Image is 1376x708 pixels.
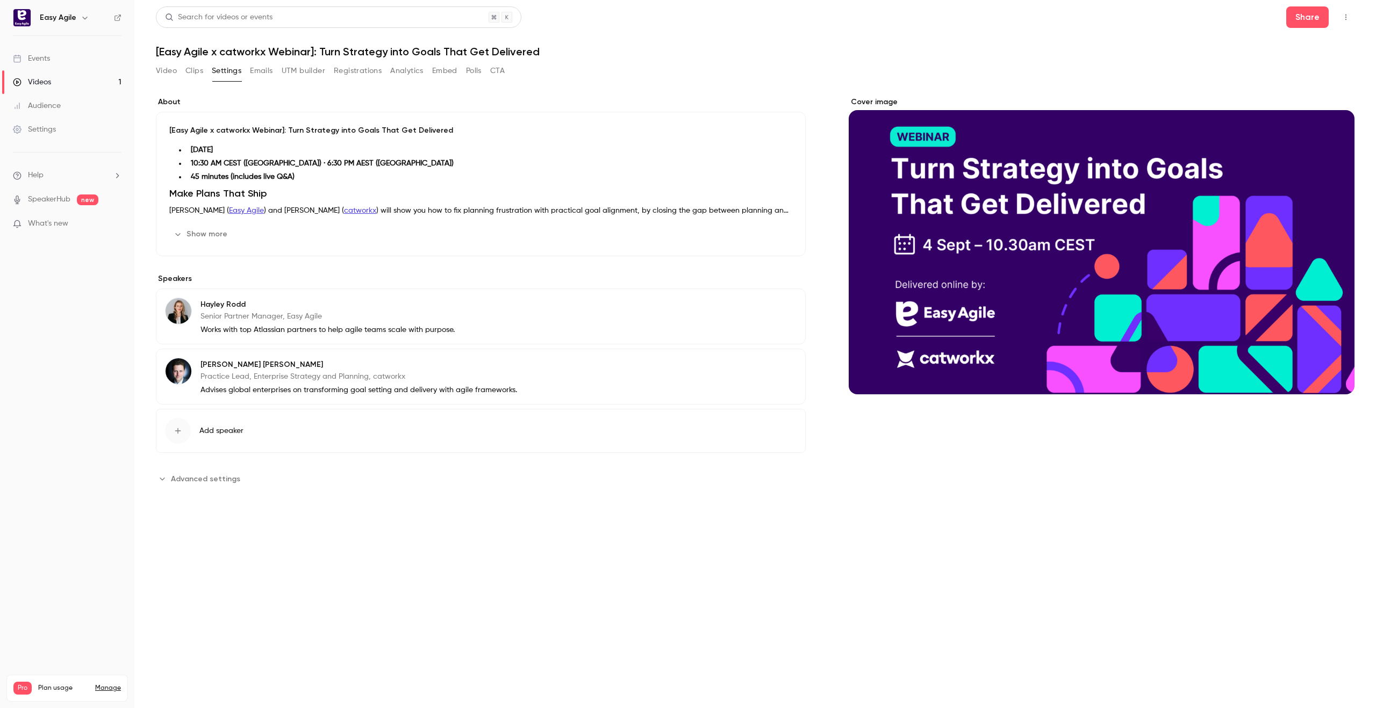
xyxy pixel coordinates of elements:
div: Events [13,53,50,64]
div: Settings [13,124,56,135]
button: CTA [490,62,505,80]
p: [PERSON_NAME] ( ) and [PERSON_NAME] ( ) will show you how to fix planning frustration with practi... [169,204,792,217]
img: website_grey.svg [17,28,26,37]
button: Emails [250,62,273,80]
div: Domain: [DOMAIN_NAME] [28,28,118,37]
strong: 45 minutes (includes live Q&A) [191,173,295,180]
label: Speakers [156,273,806,284]
p: [Easy Agile x catworkx Webinar]: Turn Strategy into Goals That Get Delivered [169,125,792,136]
div: Andreas Wengenmayer[PERSON_NAME] [PERSON_NAME]Practice Lead, Enterprise Strategy and Planning, ca... [156,349,806,404]
p: Advises global enterprises on transforming goal setting and delivery with agile frameworks. [200,385,517,395]
span: Plan usage [38,684,89,692]
span: Help [28,170,44,181]
button: Settings [212,62,241,80]
button: Show more [169,226,234,243]
button: Video [156,62,177,80]
img: tab_domain_overview_orange.svg [29,62,38,71]
div: Search for videos or events [165,12,273,23]
div: Videos [13,77,51,88]
p: Works with top Atlassian partners to help agile teams scale with purpose. [200,324,455,335]
li: help-dropdown-opener [13,170,121,181]
div: Audience [13,100,61,111]
span: Add speaker [199,425,243,436]
p: Practice Lead, Enterprise Strategy and Planning, catworkx [200,371,517,382]
a: Easy Agile [229,207,264,214]
strong: [DATE] [191,146,213,154]
p: [PERSON_NAME] [PERSON_NAME] [200,359,517,370]
button: Add speaker [156,409,806,453]
img: Hayley Rodd [166,298,191,324]
label: About [156,97,806,107]
button: Analytics [390,62,424,80]
h6: Easy Agile [40,12,76,23]
a: SpeakerHub [28,194,70,205]
iframe: Noticeable Trigger [109,219,121,229]
strong: 10:30 AM CEST ([GEOGRAPHIC_DATA]) · 6:30 PM AEST ([GEOGRAPHIC_DATA]) [191,160,454,167]
span: new [77,194,98,205]
button: UTM builder [282,62,325,80]
button: Clips [185,62,203,80]
p: Hayley Rodd [200,299,455,310]
div: Hayley RoddHayley RoddSenior Partner Manager, Easy AgileWorks with top Atlassian partners to help... [156,288,806,344]
button: Polls [466,62,482,80]
div: Domain Overview [41,63,96,70]
label: Cover image [849,97,1354,107]
img: Easy Agile [13,9,31,26]
div: v 4.0.25 [30,17,53,26]
button: Embed [432,62,457,80]
section: Cover image [849,97,1354,394]
button: Registrations [334,62,382,80]
h1: [Easy Agile x catworkx Webinar]: Turn Strategy into Goals That Get Delivered [156,45,1354,58]
div: Keywords by Traffic [119,63,181,70]
img: Andreas Wengenmayer [166,358,191,384]
button: Top Bar Actions [1337,9,1354,26]
a: catworkx [344,207,376,214]
img: tab_keywords_by_traffic_grey.svg [107,62,116,71]
span: What's new [28,218,68,229]
span: Pro [13,682,32,695]
p: Senior Partner Manager, Easy Agile [200,311,455,322]
img: logo_orange.svg [17,17,26,26]
h1: Make Plans That Ship [169,187,792,200]
button: Advanced settings [156,470,247,487]
section: Advanced settings [156,470,806,487]
span: Advanced settings [171,473,240,485]
button: Share [1286,6,1329,28]
a: Manage [95,684,121,692]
